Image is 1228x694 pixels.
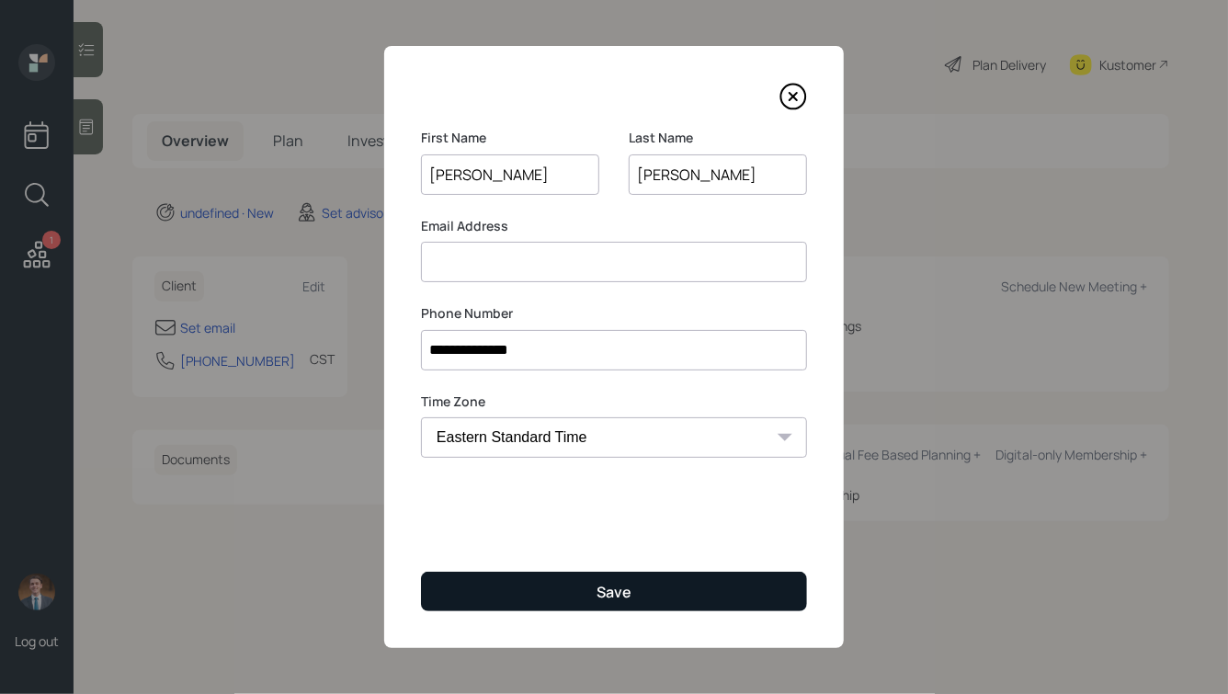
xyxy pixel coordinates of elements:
label: First Name [421,129,599,147]
label: Email Address [421,217,807,235]
button: Save [421,572,807,611]
label: Phone Number [421,304,807,323]
label: Last Name [629,129,807,147]
div: Save [597,582,631,602]
label: Time Zone [421,393,807,411]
